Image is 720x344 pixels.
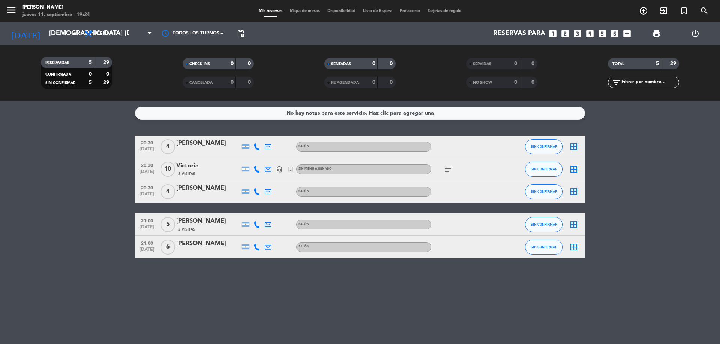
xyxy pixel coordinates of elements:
strong: 0 [248,61,252,66]
strong: 0 [89,71,92,77]
span: SIN CONFIRMAR [531,245,557,249]
span: pending_actions [236,29,245,38]
span: Cena [97,31,110,36]
div: [PERSON_NAME] [176,239,240,249]
i: border_all [569,220,578,229]
span: SIN CONFIRMAR [531,167,557,171]
span: 20:30 [138,138,156,147]
strong: 0 [514,61,517,66]
div: LOG OUT [676,22,714,45]
i: looks_3 [573,29,582,39]
i: border_all [569,243,578,252]
button: SIN CONFIRMAR [525,139,562,154]
span: SIN CONFIRMAR [531,189,557,194]
i: menu [6,4,17,16]
span: 10 [160,162,175,177]
i: [DATE] [6,25,45,42]
div: Victoria [176,161,240,171]
span: Lista de Espera [359,9,396,13]
span: [DATE] [138,247,156,256]
span: SERVIDAS [473,62,491,66]
button: SIN CONFIRMAR [525,162,562,177]
span: Sin menú asignado [298,167,332,170]
i: looks_4 [585,29,595,39]
span: 20:30 [138,161,156,169]
button: SIN CONFIRMAR [525,240,562,255]
input: Filtrar por nombre... [621,78,679,86]
span: SIN CONFIRMAR [531,222,557,226]
strong: 0 [531,80,536,85]
span: RESERVADAS [45,61,69,65]
strong: 0 [372,80,375,85]
span: RE AGENDADA [331,81,359,85]
span: [DATE] [138,225,156,233]
strong: 0 [372,61,375,66]
i: power_settings_new [691,29,700,38]
i: looks_5 [597,29,607,39]
button: menu [6,4,17,18]
div: [PERSON_NAME] [22,4,90,11]
span: Salón [298,223,309,226]
i: filter_list [612,78,621,87]
span: 6 [160,240,175,255]
strong: 5 [89,80,92,85]
i: add_circle_outline [639,6,648,15]
i: border_all [569,165,578,174]
i: exit_to_app [659,6,668,15]
span: Salón [298,245,309,248]
div: [PERSON_NAME] [176,216,240,226]
span: Salón [298,190,309,193]
i: search [700,6,709,15]
span: [DATE] [138,192,156,200]
button: SIN CONFIRMAR [525,184,562,199]
span: Mapa de mesas [286,9,324,13]
i: looks_6 [610,29,619,39]
span: 2 Visitas [178,226,195,232]
span: CANCELADA [189,81,213,85]
div: No hay notas para este servicio. Haz clic para agregar una [286,109,434,118]
span: CHECK INS [189,62,210,66]
strong: 0 [106,71,111,77]
span: Salón [298,145,309,148]
span: SIN CONFIRMAR [45,81,75,85]
strong: 29 [103,60,111,65]
span: print [652,29,661,38]
span: 8 Visitas [178,171,195,177]
span: Mis reservas [255,9,286,13]
div: [PERSON_NAME] [176,138,240,148]
span: 5 [160,217,175,232]
strong: 0 [231,61,234,66]
span: SENTADAS [331,62,351,66]
strong: 5 [89,60,92,65]
strong: 0 [248,80,252,85]
strong: 0 [390,61,394,66]
button: SIN CONFIRMAR [525,217,562,232]
i: border_all [569,142,578,151]
span: 4 [160,184,175,199]
strong: 0 [231,80,234,85]
span: 21:00 [138,216,156,225]
span: TOTAL [612,62,624,66]
div: jueves 11. septiembre - 19:24 [22,11,90,19]
span: 20:30 [138,183,156,192]
i: turned_in_not [287,166,294,173]
span: 21:00 [138,238,156,247]
strong: 0 [390,80,394,85]
span: Disponibilidad [324,9,359,13]
strong: 29 [103,80,111,85]
i: arrow_drop_down [70,29,79,38]
span: NO SHOW [473,81,492,85]
div: [PERSON_NAME] [176,183,240,193]
strong: 0 [531,61,536,66]
span: Tarjetas de regalo [424,9,465,13]
span: Reservas para [493,30,545,37]
strong: 5 [656,61,659,66]
i: border_all [569,187,578,196]
span: 4 [160,139,175,154]
span: [DATE] [138,169,156,178]
i: headset_mic [276,166,283,173]
i: add_box [622,29,632,39]
strong: 29 [670,61,678,66]
span: [DATE] [138,147,156,155]
i: looks_two [560,29,570,39]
